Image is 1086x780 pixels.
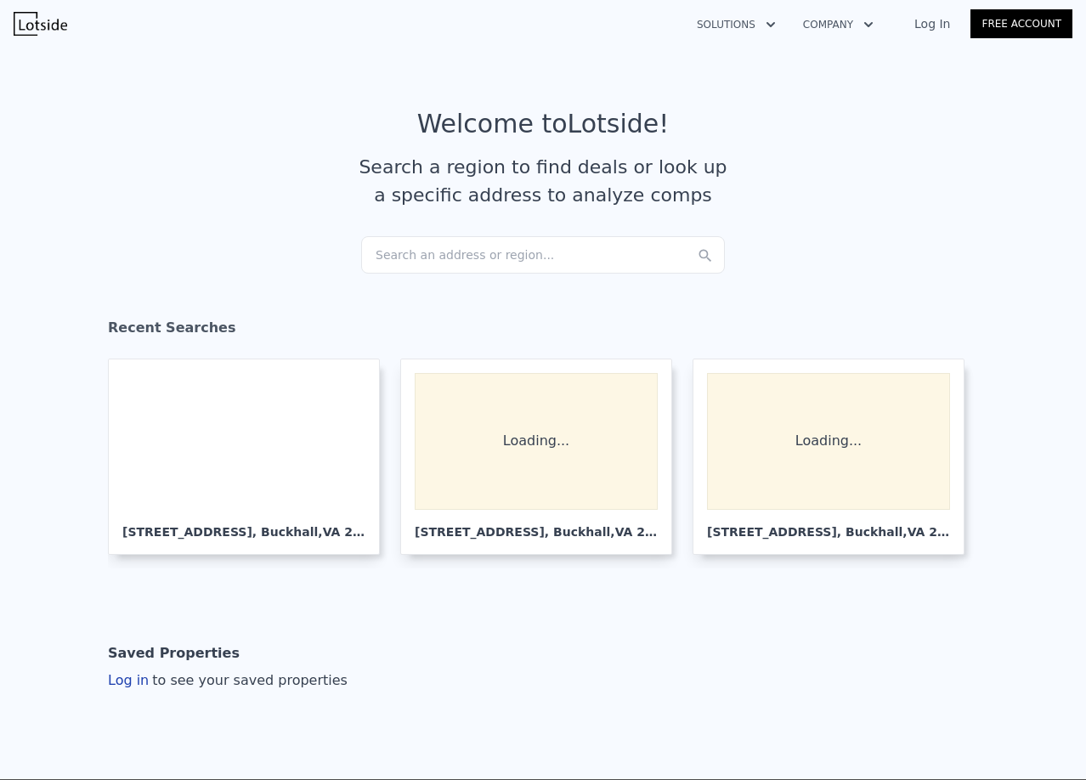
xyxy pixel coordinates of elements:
[149,672,348,688] span: to see your saved properties
[693,359,978,555] a: Loading... [STREET_ADDRESS], Buckhall,VA 20111
[415,510,658,540] div: [STREET_ADDRESS] , Buckhall
[683,9,789,40] button: Solutions
[14,12,67,36] img: Lotside
[707,373,950,510] div: Loading...
[417,109,670,139] div: Welcome to Lotside !
[707,510,950,540] div: [STREET_ADDRESS] , Buckhall
[610,525,678,539] span: , VA 20111
[108,670,348,691] div: Log in
[902,525,970,539] span: , VA 20111
[415,373,658,510] div: Loading...
[400,359,686,555] a: Loading... [STREET_ADDRESS], Buckhall,VA 20111
[318,525,386,539] span: , VA 20111
[353,153,733,209] div: Search a region to find deals or look up a specific address to analyze comps
[108,304,978,359] div: Recent Searches
[108,636,240,670] div: Saved Properties
[108,359,393,555] a: [STREET_ADDRESS], Buckhall,VA 20111
[361,236,725,274] div: Search an address or region...
[970,9,1072,38] a: Free Account
[789,9,887,40] button: Company
[894,15,970,32] a: Log In
[122,510,365,540] div: [STREET_ADDRESS] , Buckhall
